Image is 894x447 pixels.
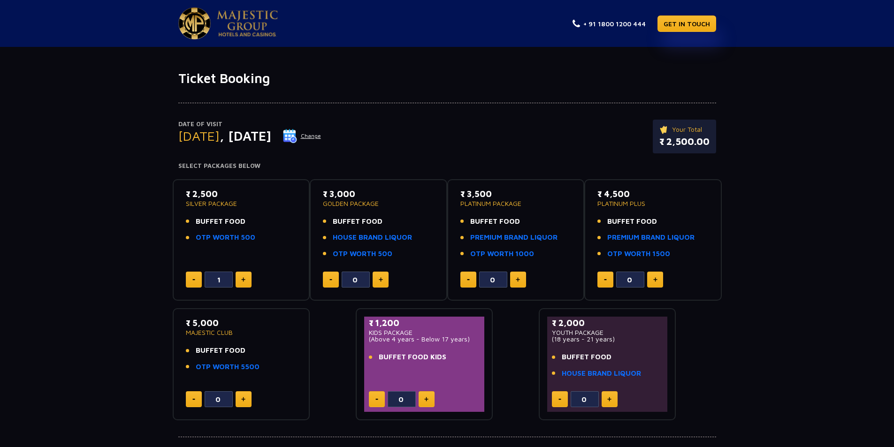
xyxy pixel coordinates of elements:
img: plus [379,277,383,282]
p: ₹ 5,000 [186,317,297,329]
img: plus [241,397,245,402]
span: BUFFET FOOD KIDS [379,352,446,363]
a: HOUSE BRAND LIQUOR [333,232,412,243]
p: (Above 4 years - Below 17 years) [369,336,480,342]
p: GOLDEN PACKAGE [323,200,434,207]
a: HOUSE BRAND LIQUOR [562,368,641,379]
span: BUFFET FOOD [196,345,245,356]
img: plus [653,277,657,282]
a: OTP WORTH 1500 [607,249,670,259]
p: (18 years - 21 years) [552,336,663,342]
p: PLATINUM PACKAGE [460,200,572,207]
img: minus [604,279,607,280]
h4: Select Packages Below [178,162,716,170]
img: ticket [659,124,669,135]
p: YOUTH PACKAGE [552,329,663,336]
p: Your Total [659,124,710,135]
span: BUFFET FOOD [562,352,611,363]
a: OTP WORTH 1000 [470,249,534,259]
span: BUFFET FOOD [196,216,245,227]
img: minus [558,399,561,400]
img: minus [192,399,195,400]
a: OTP WORTH 500 [196,232,255,243]
img: plus [424,397,428,402]
img: plus [516,277,520,282]
a: OTP WORTH 5500 [196,362,260,372]
p: ₹ 3,500 [460,188,572,200]
p: SILVER PACKAGE [186,200,297,207]
p: KIDS PACKAGE [369,329,480,336]
p: ₹ 1,200 [369,317,480,329]
img: minus [192,279,195,280]
span: [DATE] [178,128,220,144]
a: GET IN TOUCH [657,15,716,32]
img: minus [375,399,378,400]
p: MAJESTIC CLUB [186,329,297,336]
p: ₹ 4,500 [597,188,709,200]
span: BUFFET FOOD [470,216,520,227]
img: Majestic Pride [178,8,211,39]
button: Change [283,129,321,144]
a: PREMIUM BRAND LIQUOR [470,232,558,243]
p: Date of Visit [178,120,321,129]
a: OTP WORTH 500 [333,249,392,259]
p: ₹ 2,000 [552,317,663,329]
p: ₹ 2,500.00 [659,135,710,149]
p: ₹ 2,500 [186,188,297,200]
img: plus [241,277,245,282]
span: BUFFET FOOD [607,216,657,227]
p: ₹ 3,000 [323,188,434,200]
img: plus [607,397,611,402]
span: BUFFET FOOD [333,216,382,227]
img: minus [467,279,470,280]
a: PREMIUM BRAND LIQUOR [607,232,695,243]
h1: Ticket Booking [178,70,716,86]
a: + 91 1800 1200 444 [573,19,646,29]
p: PLATINUM PLUS [597,200,709,207]
img: minus [329,279,332,280]
span: , [DATE] [220,128,271,144]
img: Majestic Pride [217,10,278,37]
